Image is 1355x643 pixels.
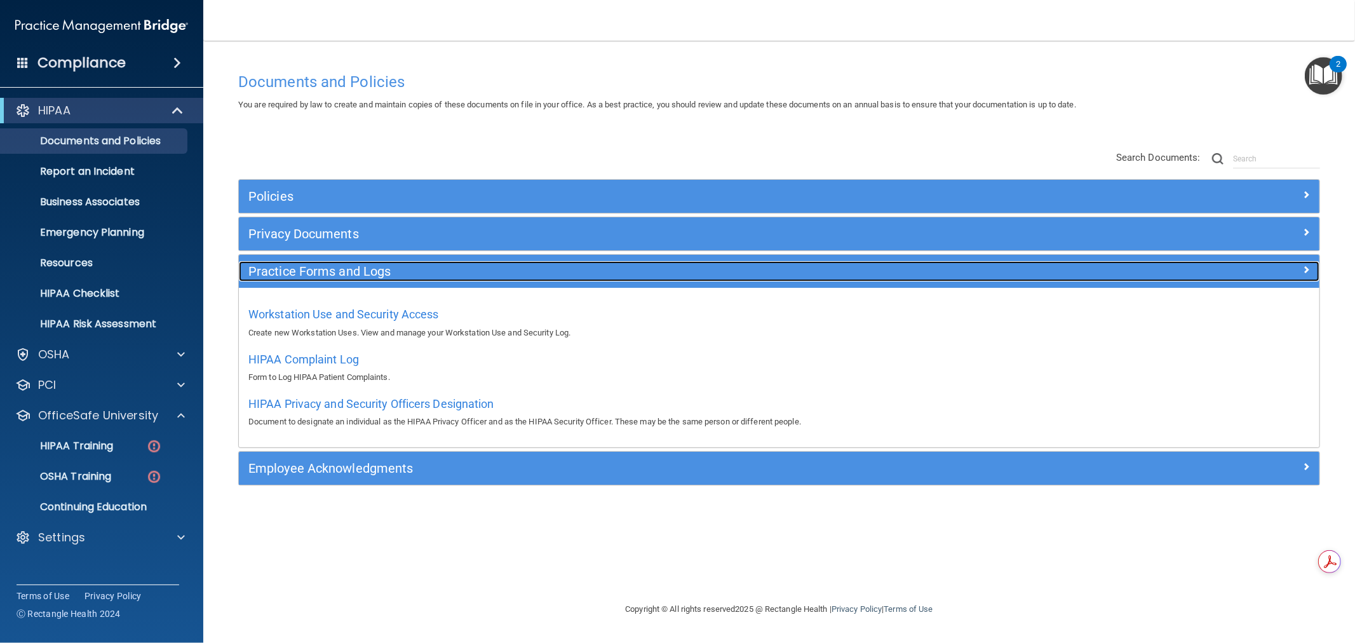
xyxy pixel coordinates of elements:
span: Workstation Use and Security Access [248,308,439,321]
h4: Compliance [37,54,126,72]
p: Continuing Education [8,501,182,513]
p: HIPAA [38,103,71,118]
p: OSHA [38,347,70,362]
p: HIPAA Training [8,440,113,452]
input: Search [1233,149,1320,168]
a: Privacy Documents [248,224,1310,244]
img: danger-circle.6113f641.png [146,438,162,454]
span: Ⓒ Rectangle Health 2024 [17,607,121,620]
p: Report an Incident [8,165,182,178]
iframe: Drift Widget Chat Controller [1136,554,1340,604]
h5: Practice Forms and Logs [248,264,1040,278]
p: PCI [38,377,56,393]
a: OSHA [15,347,185,362]
p: HIPAA Risk Assessment [8,318,182,330]
p: Create new Workstation Uses. View and manage your Workstation Use and Security Log. [248,325,1310,341]
span: HIPAA Privacy and Security Officers Designation [248,397,494,410]
p: Emergency Planning [8,226,182,239]
img: PMB logo [15,13,188,39]
div: Copyright © All rights reserved 2025 @ Rectangle Health | | [548,589,1011,630]
a: HIPAA Complaint Log [248,356,359,365]
p: Settings [38,530,85,545]
a: Terms of Use [884,604,933,614]
p: Document to designate an individual as the HIPAA Privacy Officer and as the HIPAA Security Office... [248,414,1310,430]
h5: Privacy Documents [248,227,1040,241]
div: 2 [1336,64,1340,81]
span: You are required by law to create and maintain copies of these documents on file in your office. ... [238,100,1076,109]
a: Settings [15,530,185,545]
a: OfficeSafe University [15,408,185,423]
span: Search Documents: [1116,152,1201,163]
a: HIPAA [15,103,184,118]
h4: Documents and Policies [238,74,1320,90]
p: HIPAA Checklist [8,287,182,300]
p: Documents and Policies [8,135,182,147]
h5: Policies [248,189,1040,203]
p: Form to Log HIPAA Patient Complaints. [248,370,1310,385]
a: Practice Forms and Logs [248,261,1310,281]
p: OfficeSafe University [38,408,158,423]
p: Business Associates [8,196,182,208]
h5: Employee Acknowledgments [248,461,1040,475]
a: Policies [248,186,1310,206]
a: Workstation Use and Security Access [248,311,439,320]
img: danger-circle.6113f641.png [146,469,162,485]
a: Terms of Use [17,590,69,602]
span: HIPAA Complaint Log [248,353,359,366]
a: HIPAA Privacy and Security Officers Designation [248,400,494,410]
a: Privacy Policy [84,590,142,602]
a: PCI [15,377,185,393]
a: Privacy Policy [832,604,882,614]
img: ic-search.3b580494.png [1212,153,1224,165]
button: Open Resource Center, 2 new notifications [1305,57,1342,95]
p: Resources [8,257,182,269]
p: OSHA Training [8,470,111,483]
a: Employee Acknowledgments [248,458,1310,478]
